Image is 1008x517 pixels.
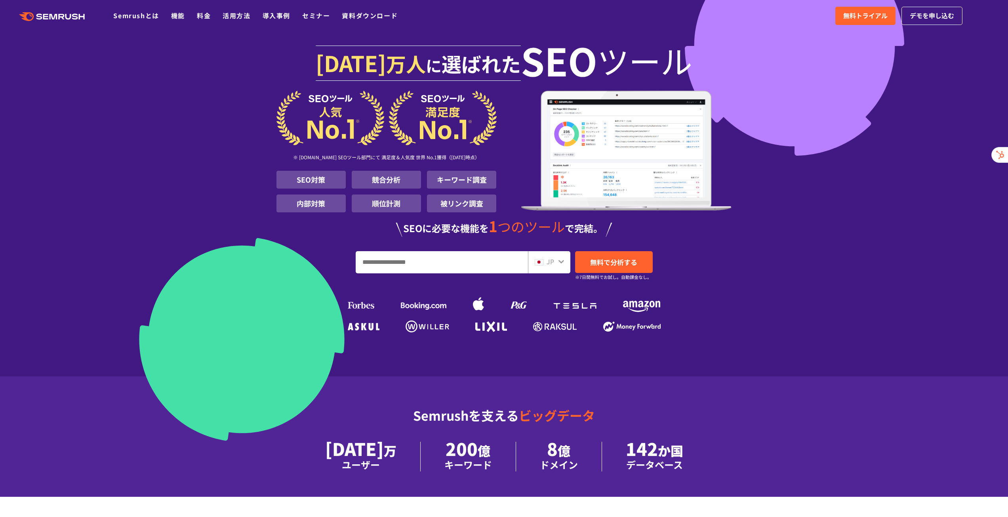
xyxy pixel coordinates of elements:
a: 導入事例 [263,11,290,20]
small: ※7日間無料でお試し。自動課金なし。 [575,273,652,281]
input: URL、キーワードを入力してください [356,252,528,273]
span: 1 [489,215,497,237]
a: デモを申し込む [901,7,962,25]
li: 順位計測 [352,195,421,212]
span: JP [547,257,554,266]
a: Semrushとは [113,11,159,20]
div: Semrushを支える [276,402,732,442]
span: [DATE] [316,47,386,78]
span: つのツール [497,217,565,236]
span: 億 [478,441,490,460]
div: ※ [DOMAIN_NAME] SEOツール部門にて 満足度＆人気度 世界 No.1獲得（[DATE]時点） [276,145,497,171]
div: SEOに必要な機能を [276,219,732,237]
div: ドメイン [540,458,578,471]
div: キーワード [444,458,492,471]
span: SEO [521,44,597,76]
span: 無料トライアル [843,11,888,21]
span: で完結。 [565,221,603,235]
a: 無料で分析する [575,251,653,273]
li: 被リンク調査 [427,195,496,212]
a: 資料ダウンロード [342,11,398,20]
span: 無料で分析する [590,257,637,267]
a: 活用方法 [223,11,250,20]
span: か国 [658,441,683,460]
span: 万人 [386,49,426,78]
span: ツール [597,44,692,76]
li: 142 [602,442,707,471]
div: データベース [626,458,683,471]
li: 内部対策 [276,195,346,212]
span: ビッグデータ [519,406,595,424]
a: 機能 [171,11,185,20]
span: 選ばれた [442,49,521,78]
a: 料金 [197,11,211,20]
a: セミナー [302,11,330,20]
a: 無料トライアル [835,7,896,25]
li: 200 [421,442,516,471]
span: に [426,54,442,77]
li: キーワード調査 [427,171,496,189]
li: 競合分析 [352,171,421,189]
li: 8 [516,442,602,471]
li: SEO対策 [276,171,346,189]
span: 億 [558,441,570,460]
span: デモを申し込む [910,11,954,21]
